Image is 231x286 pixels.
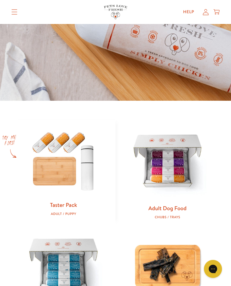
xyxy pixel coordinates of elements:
iframe: Gorgias live chat messenger [201,258,225,280]
a: Taster Pack [50,201,77,209]
a: Help [178,6,199,18]
img: Pets Love Fresh [104,5,127,19]
a: Adult Dog Food [148,204,186,212]
summary: Translation missing: en.sections.header.menu [7,4,22,19]
div: Chubs / Trays [125,215,210,219]
div: Adult / Puppy [21,212,106,216]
